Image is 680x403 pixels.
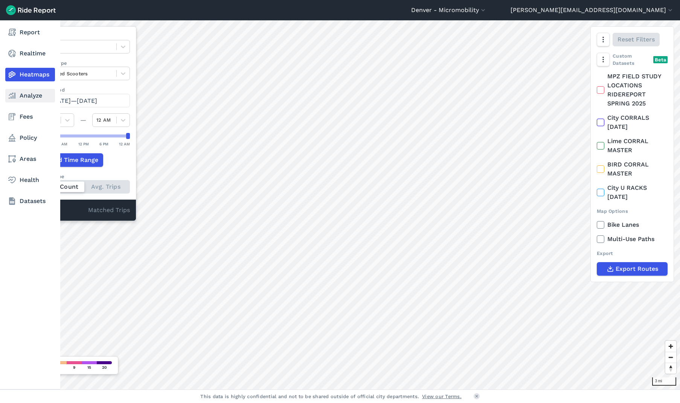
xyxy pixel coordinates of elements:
[30,200,136,221] div: Matched Trips
[5,194,55,208] a: Datasets
[37,173,130,180] div: Count Type
[37,86,130,93] label: Data Period
[665,352,676,363] button: Zoom out
[5,131,55,145] a: Policy
[652,377,676,386] div: 3 mi
[24,20,680,389] canvas: Map
[37,94,130,107] button: [DATE]—[DATE]
[597,250,668,257] div: Export
[50,97,97,104] span: [DATE]—[DATE]
[5,110,55,124] a: Fees
[37,206,88,215] div: 951
[597,183,668,201] label: City U RACKS [DATE]
[6,5,56,15] img: Ride Report
[597,160,668,178] label: BIRD CORRAL MASTER
[37,153,103,167] button: Add Time Range
[5,89,55,102] a: Analyze
[5,47,55,60] a: Realtime
[74,116,92,125] div: —
[665,341,676,352] button: Zoom in
[613,33,660,46] button: Reset Filters
[653,56,668,63] div: Beta
[58,140,67,147] div: 6 AM
[119,140,130,147] div: 12 AM
[37,60,130,67] label: Vehicle Type
[597,137,668,155] label: Lime CORRAL MASTER
[597,220,668,229] label: Bike Lanes
[99,140,108,147] div: 6 PM
[597,262,668,276] button: Export Routes
[411,6,487,15] button: Denver - Micromobility
[422,393,462,400] a: View our Terms.
[5,152,55,166] a: Areas
[617,35,655,44] span: Reset Filters
[597,113,668,131] label: City CORRALS [DATE]
[78,140,89,147] div: 12 PM
[50,156,98,165] span: Add Time Range
[616,264,658,273] span: Export Routes
[511,6,674,15] button: [PERSON_NAME][EMAIL_ADDRESS][DOMAIN_NAME]
[597,72,668,108] label: MPZ FIELD STUDY LOCATIONS RIDEREPORT SPRING 2025
[37,33,130,40] label: Data Type
[5,173,55,187] a: Health
[597,235,668,244] label: Multi-Use Paths
[597,208,668,215] div: Map Options
[665,363,676,374] button: Reset bearing to north
[597,52,668,67] div: Custom Datasets
[5,68,55,81] a: Heatmaps
[5,26,55,39] a: Report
